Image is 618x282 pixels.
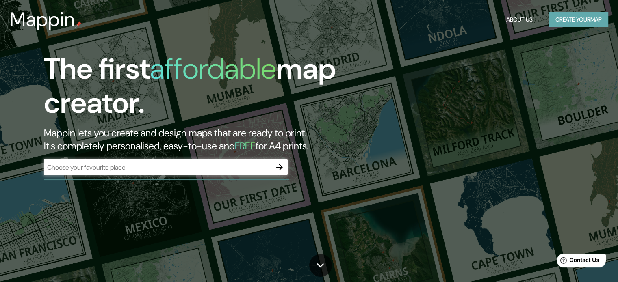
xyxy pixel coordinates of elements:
h3: Mappin [10,8,75,31]
h1: affordable [150,50,276,88]
input: Choose your favourite place [44,163,271,172]
h1: The first map creator. [44,52,353,127]
button: Create yourmap [549,12,608,27]
img: mappin-pin [75,21,82,28]
h5: FREE [235,140,256,152]
h2: Mappin lets you create and design maps that are ready to print. It's completely personalised, eas... [44,127,353,153]
iframe: Help widget launcher [546,250,609,273]
button: About Us [503,12,536,27]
